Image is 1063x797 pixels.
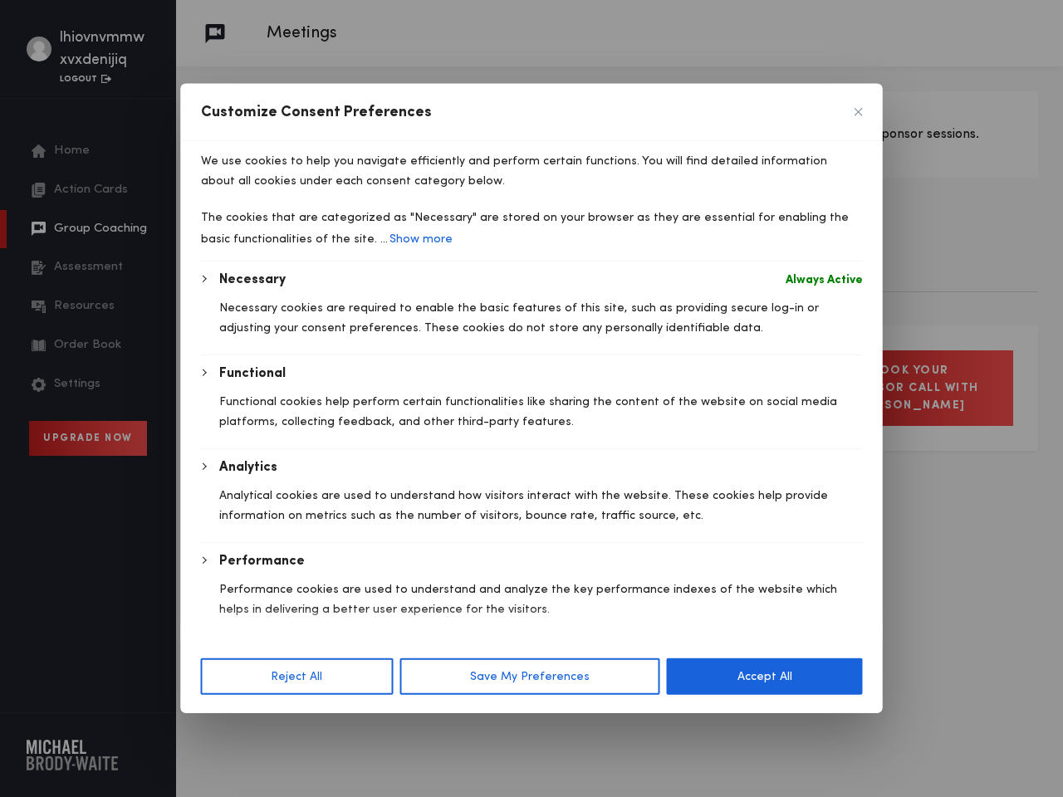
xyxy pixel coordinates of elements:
[388,227,454,251] button: Show more
[219,486,863,526] p: Analytical cookies are used to understand how visitors interact with the website. These cookies h...
[181,84,883,713] div: Customise Consent Preferences
[219,579,863,619] p: Performance cookies are used to understand and analyze the key performance indexes of the website...
[399,658,660,695] button: Save My Preferences
[786,270,863,290] span: Always Active
[219,457,277,477] button: Analytics
[219,551,305,571] button: Performance
[201,151,863,191] p: We use cookies to help you navigate efficiently and perform certain functions. You will find deta...
[855,108,863,116] img: Close
[855,108,863,116] button: [cky_preference_close_label]
[667,658,863,695] button: Accept All
[219,392,863,432] p: Functional cookies help perform certain functionalities like sharing the content of the website o...
[201,208,863,251] p: The cookies that are categorized as "Necessary" are stored on your browser as they are essential ...
[201,102,432,122] span: Customize Consent Preferences
[219,298,863,338] p: Necessary cookies are required to enable the basic features of this site, such as providing secur...
[201,658,394,695] button: Reject All
[219,270,286,290] button: Necessary
[219,364,286,384] button: Functional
